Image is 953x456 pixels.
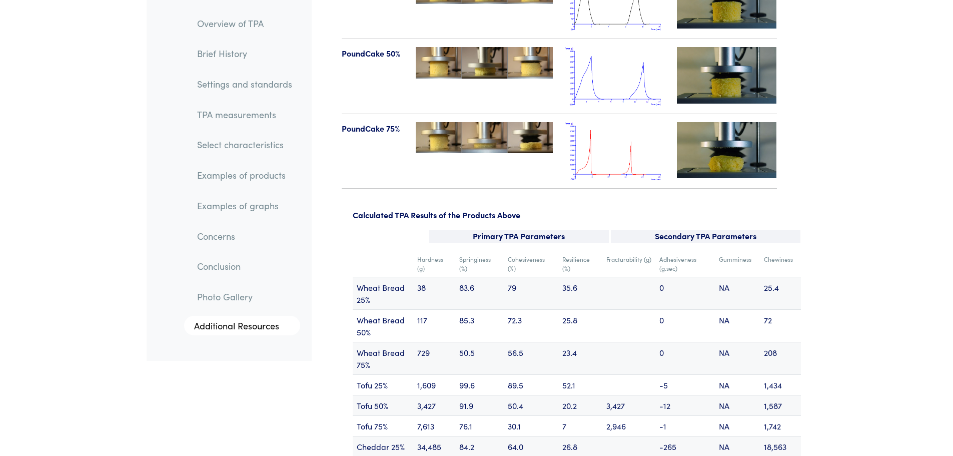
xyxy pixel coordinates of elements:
[565,122,665,181] img: poundcake_tpa_75.png
[677,47,777,103] img: poundcake-videotn-50.jpg
[413,395,455,415] td: 3,427
[760,309,801,342] td: 72
[602,415,655,436] td: 2,946
[504,342,558,374] td: 56.5
[353,309,413,342] td: Wheat Bread 50%
[189,73,300,96] a: Settings and standards
[565,47,665,106] img: poundcake_tpa_50.png
[655,374,715,395] td: -5
[760,415,801,436] td: 1,742
[602,395,655,415] td: 3,427
[189,285,300,308] a: Photo Gallery
[558,395,602,415] td: 20.2
[189,225,300,248] a: Concerns
[760,374,801,395] td: 1,434
[677,122,777,178] img: poundcake-videotn-75.jpg
[504,309,558,342] td: 72.3
[602,251,655,277] td: Fracturability (g)
[189,12,300,35] a: Overview of TPA
[455,309,504,342] td: 85.3
[189,164,300,187] a: Examples of products
[715,395,759,415] td: NA
[416,47,553,79] img: poundcake-50-123-tpa.jpg
[715,277,759,309] td: NA
[353,342,413,374] td: Wheat Bread 75%
[413,251,455,277] td: Hardness (g)
[558,374,602,395] td: 52.1
[655,342,715,374] td: 0
[504,415,558,436] td: 30.1
[655,251,715,277] td: Adhesiveness (g.sec)
[189,43,300,66] a: Brief History
[413,309,455,342] td: 117
[455,415,504,436] td: 76.1
[353,277,413,309] td: Wheat Bread 25%
[189,103,300,126] a: TPA measurements
[342,122,404,135] p: PoundCake 75%
[760,395,801,415] td: 1,587
[413,277,455,309] td: 38
[655,309,715,342] td: 0
[189,194,300,217] a: Examples of graphs
[558,309,602,342] td: 25.8
[760,251,801,277] td: Chewiness
[455,395,504,415] td: 91.9
[189,255,300,278] a: Conclusion
[558,342,602,374] td: 23.4
[715,415,759,436] td: NA
[655,415,715,436] td: -1
[558,277,602,309] td: 35.6
[504,395,558,415] td: 50.4
[184,316,300,336] a: Additional Resources
[455,277,504,309] td: 83.6
[455,342,504,374] td: 50.5
[504,374,558,395] td: 89.5
[416,122,553,153] img: poundcake-75-123-tpa.jpg
[353,415,413,436] td: Tofu 75%
[558,415,602,436] td: 7
[715,374,759,395] td: NA
[342,47,404,60] p: PoundCake 50%
[189,134,300,157] a: Select characteristics
[413,415,455,436] td: 7,613
[760,342,801,374] td: 208
[655,395,715,415] td: -12
[413,342,455,374] td: 729
[715,342,759,374] td: NA
[353,374,413,395] td: Tofu 25%
[353,209,801,222] p: Calculated TPA Results of the Products Above
[611,230,800,243] p: Secondary TPA Parameters
[655,277,715,309] td: 0
[760,277,801,309] td: 25.4
[353,395,413,415] td: Tofu 50%
[715,309,759,342] td: NA
[413,374,455,395] td: 1,609
[558,251,602,277] td: Resilience (%)
[715,251,759,277] td: Gumminess
[429,230,609,243] p: Primary TPA Parameters
[504,251,558,277] td: Cohesiveness (%)
[504,277,558,309] td: 79
[455,251,504,277] td: Springiness (%)
[455,374,504,395] td: 99.6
